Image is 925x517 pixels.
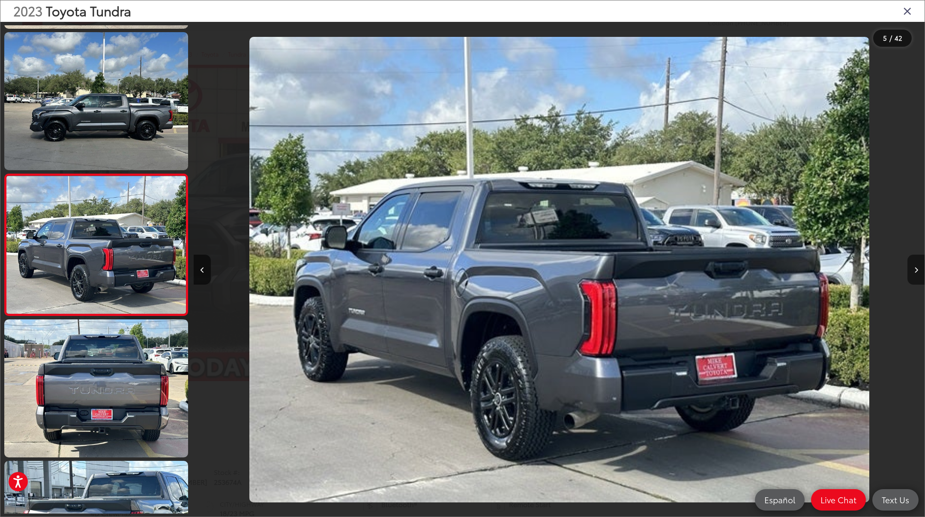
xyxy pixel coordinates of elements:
img: 2023 Toyota Tundra SR5 [5,176,188,314]
a: Text Us [872,489,919,511]
span: 2023 [13,1,42,20]
div: 2023 Toyota Tundra SR5 4 [194,37,925,502]
img: 2023 Toyota Tundra SR5 [249,37,869,502]
span: 42 [895,33,902,42]
button: Previous image [194,255,211,285]
span: / [889,35,893,41]
span: Español [760,494,799,505]
i: Close gallery [903,5,912,16]
span: Toyota Tundra [46,1,131,20]
span: 5 [883,33,887,42]
a: Español [755,489,805,511]
span: Text Us [877,494,913,505]
a: Live Chat [811,489,866,511]
img: 2023 Toyota Tundra SR5 [3,318,190,459]
button: Next image [907,255,925,285]
span: Live Chat [816,494,861,505]
img: 2023 Toyota Tundra SR5 [3,31,190,171]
